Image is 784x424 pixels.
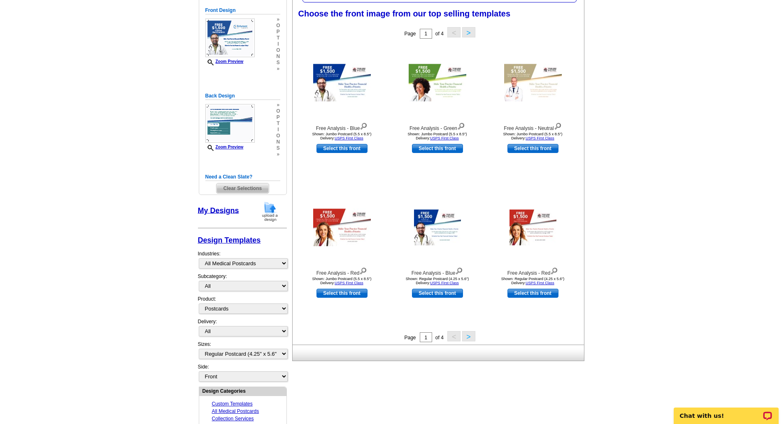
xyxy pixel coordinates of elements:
div: Product: [198,295,287,318]
img: view design details [455,266,463,275]
img: Free Analysis - Green [409,64,466,101]
span: p [276,114,280,120]
button: > [462,27,475,37]
a: use this design [316,144,368,153]
span: o [276,108,280,114]
a: My Designs [198,206,239,214]
h5: Need a Clean Slate? [205,173,280,181]
img: frontsmallthumbnail.jpg [205,19,255,57]
a: use this design [412,144,463,153]
div: Subcategory: [198,273,287,295]
a: USPS First Class [430,136,459,140]
span: s [276,145,280,151]
iframe: LiveChat chat widget [668,398,784,424]
span: p [276,29,280,35]
span: Clear Selections [216,183,269,193]
span: n [276,53,280,60]
span: of 4 [435,335,444,341]
span: Page [404,335,416,341]
span: n [276,139,280,145]
img: Free Analysis - Red [313,209,371,246]
a: use this design [507,289,558,298]
div: Sizes: [198,341,287,363]
button: > [462,331,475,341]
a: Collection Services [212,416,254,422]
img: backsmallthumbnail.jpg [205,104,255,143]
span: Page [404,31,416,37]
a: Design Templates [198,236,261,244]
span: i [276,41,280,47]
a: Zoom Preview [205,145,244,149]
div: Shown: Regular Postcard (4.25 x 5.6") Delivery: [392,277,483,285]
img: Free Analysis - Neutral [504,64,562,101]
img: view design details [457,121,465,130]
button: < [447,27,461,37]
div: Free Analysis - Red [297,266,387,277]
div: Delivery: [198,318,287,341]
span: t [276,35,280,41]
h5: Front Design [205,7,280,14]
div: Free Analysis - Neutral [488,121,578,132]
div: Shown: Regular Postcard (4.25 x 5.6") Delivery: [488,277,578,285]
a: USPS First Class [526,281,554,285]
span: t [276,120,280,127]
img: view design details [550,266,558,275]
a: Zoom Preview [205,59,244,64]
span: o [276,23,280,29]
div: Shown: Jumbo Postcard (5.5 x 8.5") Delivery: [297,132,387,140]
a: Custom Templates [212,401,253,407]
span: » [276,102,280,108]
span: i [276,127,280,133]
div: Side: [198,363,287,382]
div: Free Analysis - Green [392,121,483,132]
img: Free Analysis - Red [509,209,556,245]
img: view design details [360,121,368,130]
div: Free Analysis - Blue [297,121,387,132]
div: Free Analysis - Blue [392,266,483,277]
span: s [276,60,280,66]
span: Choose the front image from our top selling templates [298,9,511,18]
div: Shown: Jumbo Postcard (5.5 x 8.5") Delivery: [297,277,387,285]
a: use this design [316,289,368,298]
h5: Back Design [205,92,280,100]
div: Shown: Jumbo Postcard (5.5 x 8.5") Delivery: [488,132,578,140]
div: Design Categories [199,387,286,395]
div: Free Analysis - Red [488,266,578,277]
span: » [276,66,280,72]
span: o [276,133,280,139]
img: upload-design [259,201,281,222]
button: < [447,331,461,341]
div: Shown: Jumbo Postcard (5.5 x 8.5") Delivery: [392,132,483,140]
img: Free Analysis - Blue [414,209,461,245]
a: USPS First Class [430,281,459,285]
img: Free Analysis - Blue [313,64,371,101]
span: » [276,151,280,158]
a: USPS First Class [335,136,363,140]
a: use this design [412,289,463,298]
a: USPS First Class [335,281,363,285]
div: Industries: [198,246,287,273]
a: USPS First Class [526,136,554,140]
a: All Medical Postcards [212,408,259,414]
img: view design details [359,266,367,275]
span: » [276,16,280,23]
span: o [276,47,280,53]
span: of 4 [435,31,444,37]
img: view design details [554,121,562,130]
a: use this design [507,144,558,153]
